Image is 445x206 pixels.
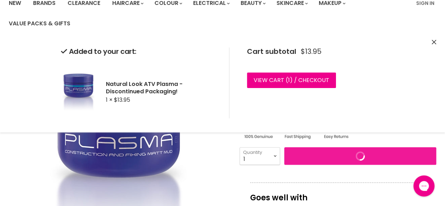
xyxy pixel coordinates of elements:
iframe: Gorgias live chat messenger [410,173,438,199]
select: Quantity [240,147,280,165]
a: View cart (1) / Checkout [247,73,336,88]
span: 1 × [106,96,113,104]
a: Value Packs & Gifts [4,16,76,31]
img: Natural Look ATV Plasma - Discontinued Packaging! [61,65,96,118]
button: Close [432,39,436,46]
span: 1 [288,76,290,84]
h2: Added to your cart: [61,48,218,56]
h2: Natural Look ATV Plasma - Discontinued Packaging! [106,80,218,95]
p: Goes well with [250,182,426,206]
span: $13.95 [114,96,130,104]
span: $13.95 [301,48,322,56]
span: Cart subtotal [247,46,296,56]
